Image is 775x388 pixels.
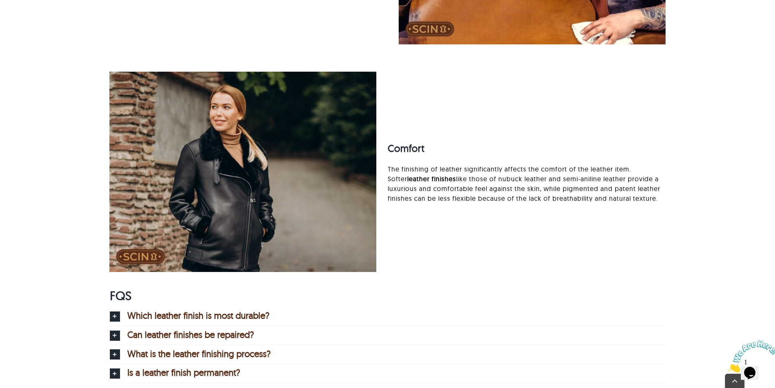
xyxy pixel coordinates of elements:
span: Which leather finish is most durable? [127,311,269,320]
a: Which leather finish is most durable? [110,307,666,326]
span: Can leather finishes be repaired? [127,330,254,339]
span: FQS [110,288,131,303]
a: Can leather finishes be repaired? [110,326,666,345]
span: 1 [3,3,7,10]
a: What is the leather finishing process? [110,345,666,364]
img: Chat attention grabber [3,3,54,35]
a: Is a leather finish permanent? [110,364,666,383]
span: Is a leather finish permanent? [127,368,240,377]
p: The finishing of leather significantly affects the comfort of the leather item. Softer like those... [388,164,666,203]
img: comfort [109,72,376,272]
span: What is the leather finishing process? [127,349,271,358]
strong: leather finishes [407,175,456,183]
iframe: chat widget [725,337,775,376]
strong: Comfort [388,142,424,154]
